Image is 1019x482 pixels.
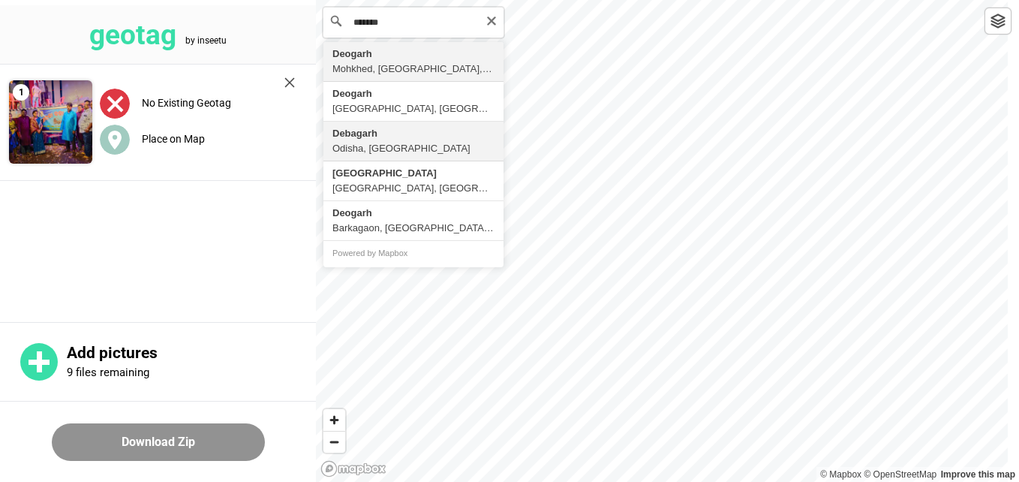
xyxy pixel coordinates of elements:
[185,35,227,46] tspan: by inseetu
[332,62,494,77] div: Mohkhed, [GEOGRAPHIC_DATA], [GEOGRAPHIC_DATA], [GEOGRAPHIC_DATA]
[332,206,494,221] div: Deogarh
[323,8,503,38] input: Search
[67,344,316,363] p: Add pictures
[332,166,494,181] div: [GEOGRAPHIC_DATA]
[284,77,295,88] img: cross
[142,133,205,145] label: Place on Map
[142,97,231,109] label: No Existing Geotag
[332,101,494,116] div: [GEOGRAPHIC_DATA], [GEOGRAPHIC_DATA], [GEOGRAPHIC_DATA], [GEOGRAPHIC_DATA]
[990,14,1005,29] img: toggleLayer
[52,423,265,461] button: Download Zip
[13,84,29,101] span: 1
[864,469,936,480] a: OpenStreetMap
[323,432,345,453] span: Zoom out
[941,469,1015,480] a: Map feedback
[820,469,861,480] a: Mapbox
[332,221,494,236] div: Barkagaon, [GEOGRAPHIC_DATA], [GEOGRAPHIC_DATA], [GEOGRAPHIC_DATA]
[89,19,176,51] tspan: geotag
[485,13,497,27] button: Clear
[332,181,494,196] div: [GEOGRAPHIC_DATA], [GEOGRAPHIC_DATA]
[67,366,149,379] p: 9 files remaining
[332,47,494,62] div: Deogarh
[332,141,494,156] div: Odisha, [GEOGRAPHIC_DATA]
[320,460,386,477] a: Mapbox logo
[9,80,92,164] img: Z
[323,409,345,431] button: Zoom in
[332,249,407,258] a: Powered by Mapbox
[332,126,494,141] div: Debagarh
[100,89,130,119] img: uploadImagesAlt
[323,431,345,453] button: Zoom out
[332,86,494,101] div: Deogarh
